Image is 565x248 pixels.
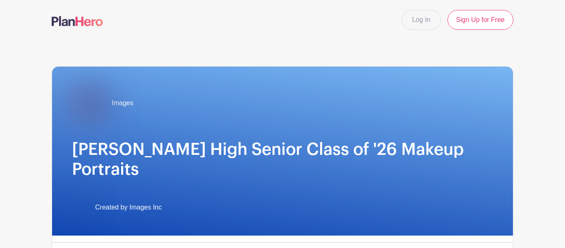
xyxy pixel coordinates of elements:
a: Sign Up for Free [448,10,513,30]
span: Created by Images Inc [95,202,162,212]
a: Log In [402,10,441,30]
img: Byrnes.jpg [72,87,105,120]
img: IMAGES%20logo%20transparenT%20PNG%20s.png [72,199,89,216]
h1: [PERSON_NAME] High Senior Class of '26 Makeup Portraits [72,140,493,179]
img: logo-507f7623f17ff9eddc593b1ce0a138ce2505c220e1c5a4e2b4648c50719b7d32.svg [52,16,103,26]
span: Images [112,98,133,108]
